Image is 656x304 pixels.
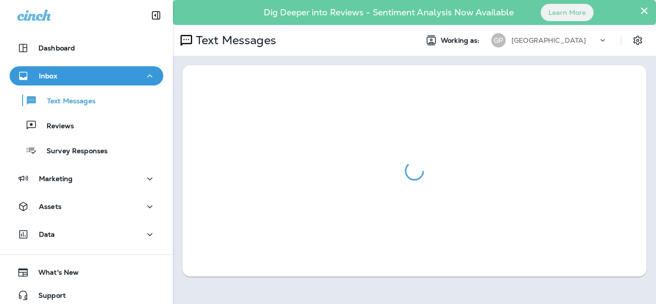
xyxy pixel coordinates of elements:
p: Inbox [39,72,57,80]
span: Working as: [441,36,482,45]
p: Assets [39,203,61,210]
button: Learn More [541,4,594,21]
button: Close [640,3,649,18]
p: Data [39,231,55,238]
p: Dig Deeper into Reviews - Sentiment Analysis Now Available [236,11,542,14]
button: Collapse Sidebar [143,6,170,25]
button: Dashboard [10,38,163,58]
p: Text Messages [37,97,96,106]
button: Settings [629,32,646,49]
button: What's New [10,263,163,282]
button: Assets [10,197,163,216]
p: Reviews [37,122,74,131]
button: Survey Responses [10,140,163,160]
p: Dashboard [38,44,75,52]
span: What's New [29,268,79,280]
button: Marketing [10,169,163,188]
button: Inbox [10,66,163,85]
button: Data [10,225,163,244]
p: [GEOGRAPHIC_DATA] [511,36,586,44]
p: Text Messages [192,33,276,48]
button: Reviews [10,115,163,135]
span: Support [29,292,66,303]
p: Survey Responses [37,147,108,156]
button: Text Messages [10,90,163,110]
p: Marketing [39,175,73,182]
div: GP [491,33,506,48]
